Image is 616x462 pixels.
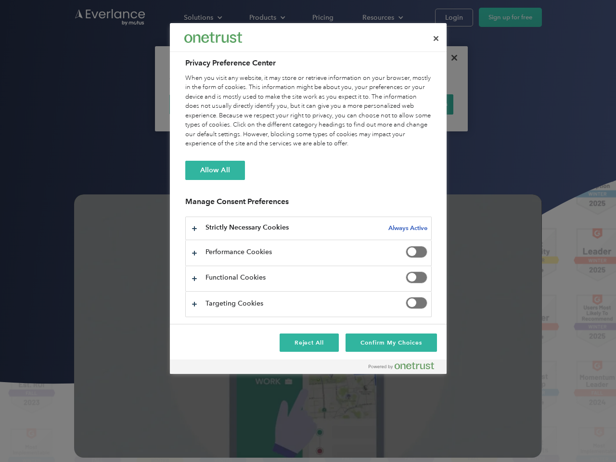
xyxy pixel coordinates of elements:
[185,197,432,212] h3: Manage Consent Preferences
[170,23,447,374] div: Privacy Preference Center
[425,28,447,49] button: Close
[369,362,434,370] img: Powered by OneTrust Opens in a new Tab
[346,334,436,352] button: Confirm My Choices
[184,28,242,47] div: Everlance
[280,334,339,352] button: Reject All
[185,74,432,149] div: When you visit any website, it may store or retrieve information on your browser, mostly in the f...
[369,362,442,374] a: Powered by OneTrust Opens in a new Tab
[71,57,119,77] input: Submit
[184,32,242,42] img: Everlance
[170,23,447,374] div: Preference center
[185,161,245,180] button: Allow All
[185,57,432,69] h2: Privacy Preference Center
